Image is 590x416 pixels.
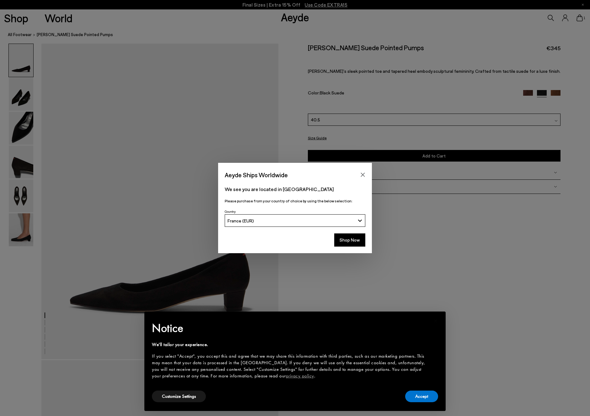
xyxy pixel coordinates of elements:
[152,320,428,336] h2: Notice
[225,210,236,213] span: Country
[225,198,365,204] p: Please purchase from your country of choice by using the below selection:
[286,373,314,379] a: privacy policy
[152,341,428,348] div: We'll tailor your experience.
[358,170,367,179] button: Close
[228,218,254,223] span: France (EUR)
[334,233,365,247] button: Shop Now
[152,353,428,379] div: If you select "Accept", you accept this and agree that we may share this information with third p...
[428,313,443,328] button: Close this notice
[225,185,365,193] p: We see you are located in [GEOGRAPHIC_DATA]
[405,391,438,402] button: Accept
[152,391,206,402] button: Customize Settings
[225,169,288,180] span: Aeyde Ships Worldwide
[434,316,438,326] span: ×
